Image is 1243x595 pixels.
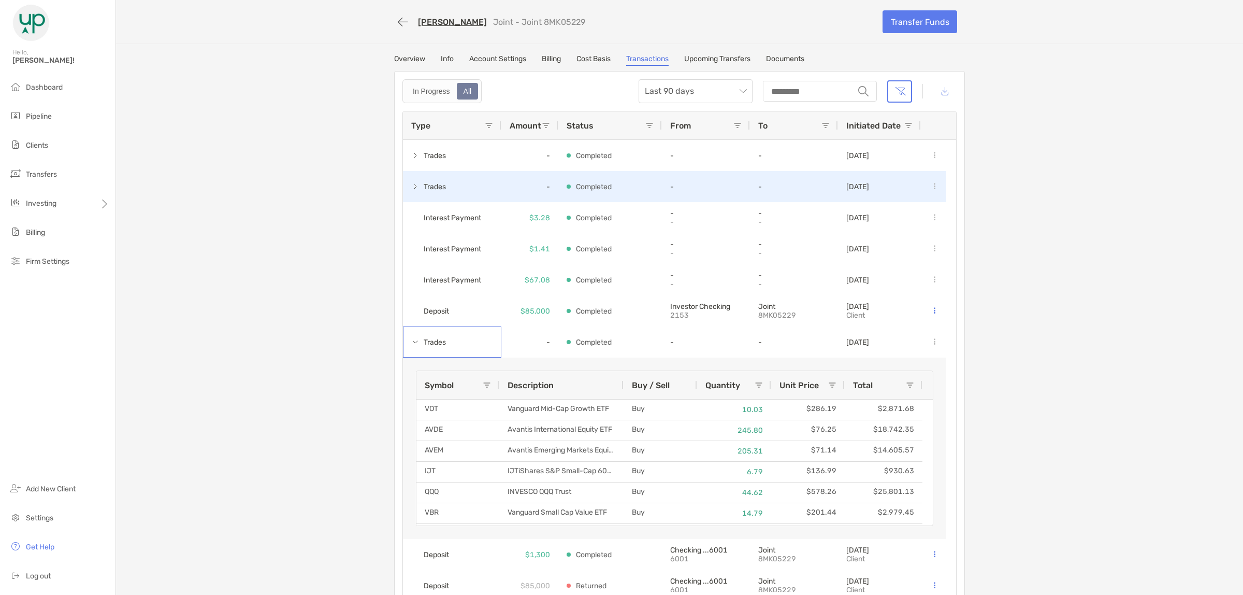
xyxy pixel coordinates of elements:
[758,338,830,347] p: -
[845,400,922,420] div: $2,871.68
[758,546,830,555] p: Joint
[576,243,612,256] p: Completed
[411,121,430,131] span: Type
[758,302,830,311] p: Joint
[424,209,481,226] span: Interest Payment
[887,80,912,103] button: Clear filters
[424,577,449,594] span: Deposit
[416,400,499,420] div: VOT
[705,424,763,437] p: 245.80
[771,503,845,523] div: $201.44
[846,586,869,594] p: client
[9,540,22,552] img: get-help icon
[758,577,830,586] p: Joint
[26,228,45,237] span: Billing
[758,218,830,226] p: -
[845,441,922,461] div: $14,605.57
[670,151,742,160] p: -
[26,199,56,208] span: Investing
[846,302,869,311] p: [DATE]
[576,149,612,162] p: Completed
[670,338,742,347] p: -
[846,151,869,160] p: [DATE]
[858,86,869,96] img: input icon
[501,140,558,171] div: -
[424,546,449,563] span: Deposit
[26,257,69,266] span: Firm Settings
[645,80,746,103] span: Last 90 days
[9,511,22,523] img: settings icon
[26,543,54,551] span: Get Help
[521,579,550,592] p: $85,000
[705,465,763,478] p: 6.79
[458,84,478,98] div: All
[779,380,819,390] span: Unit Price
[394,54,425,66] a: Overview
[9,254,22,267] img: firm-settings icon
[576,548,612,561] p: Completed
[26,141,48,150] span: Clients
[425,380,454,390] span: Symbol
[846,121,901,131] span: Initiated Date
[416,483,499,503] div: QQQ
[576,274,612,287] p: Completed
[576,336,612,349] p: Completed
[499,503,624,523] div: Vanguard Small Cap Value ETF
[9,569,22,582] img: logout icon
[424,147,446,164] span: Trades
[26,83,63,92] span: Dashboard
[758,240,830,249] p: -
[416,524,499,544] div: VB
[624,483,697,503] div: Buy
[26,485,76,493] span: Add New Client
[670,546,742,555] p: Checking ...6001
[758,271,830,280] p: -
[771,483,845,503] div: $578.26
[9,196,22,209] img: investing icon
[845,420,922,441] div: $18,742.35
[846,338,869,347] p: [DATE]
[758,209,830,218] p: -
[684,54,750,66] a: Upcoming Transfers
[670,311,742,320] p: 2153
[576,180,612,193] p: Completed
[418,17,487,27] a: [PERSON_NAME]
[670,302,742,311] p: Investor Checking
[883,10,957,33] a: Transfer Funds
[853,380,873,390] span: Total
[846,546,869,555] p: [DATE]
[624,420,697,441] div: Buy
[670,555,742,563] p: 6001
[529,243,550,256] p: $1.41
[846,311,869,320] p: client
[624,503,697,523] div: Buy
[846,214,869,222] p: [DATE]
[424,334,446,351] span: Trades
[525,548,550,561] p: $1,300
[542,54,561,66] a: Billing
[670,249,742,258] p: -
[705,403,763,416] p: 10.03
[576,305,612,318] p: Completed
[670,218,742,226] p: -
[9,167,22,180] img: transfers icon
[469,54,526,66] a: Account Settings
[576,211,612,224] p: Completed
[771,462,845,482] div: $136.99
[758,249,830,258] p: -
[493,17,585,27] p: Joint - Joint 8MK05229
[771,400,845,420] div: $286.19
[846,182,869,191] p: [DATE]
[416,462,499,482] div: IJT
[424,303,449,320] span: Deposit
[670,209,742,218] p: -
[9,80,22,93] img: dashboard icon
[670,182,742,191] p: -
[845,503,922,523] div: $2,979.45
[424,272,481,289] span: Interest Payment
[845,483,922,503] div: $25,801.13
[576,579,606,592] p: Returned
[402,79,482,103] div: segmented control
[626,54,669,66] a: Transactions
[771,524,845,544] div: $243.75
